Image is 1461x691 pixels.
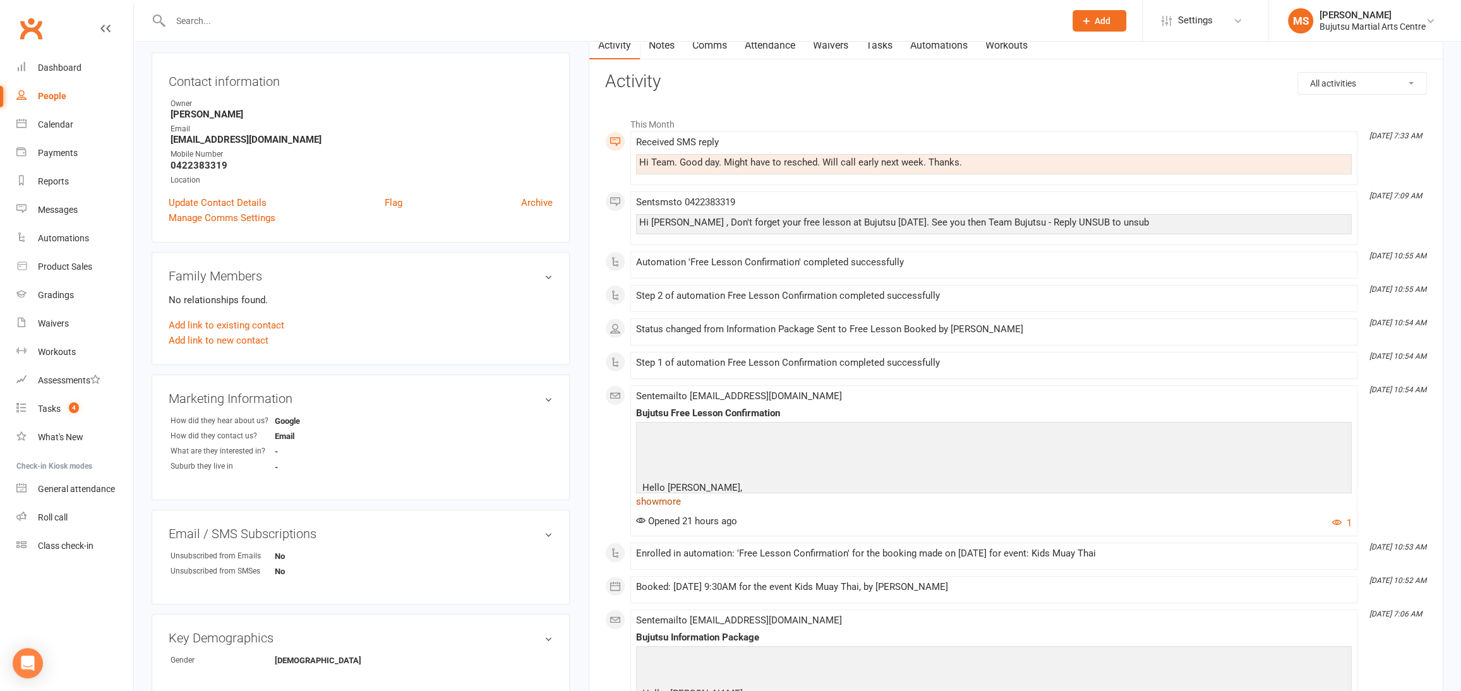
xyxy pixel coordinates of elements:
a: show more [636,493,1352,510]
strong: - [275,447,347,456]
div: Automations [38,233,89,243]
a: Gradings [16,281,133,309]
strong: 0422383319 [171,160,553,171]
a: Automations [901,31,977,60]
div: Booked: [DATE] 9:30AM for the event Kids Muay Thai, by [PERSON_NAME] [636,582,1352,592]
h3: Key Demographics [169,631,553,645]
div: Received SMS reply [636,137,1352,148]
span: Add [1095,16,1110,26]
a: Assessments [16,366,133,395]
strong: No [275,551,347,561]
i: [DATE] 10:55 AM [1369,251,1426,260]
a: Add link to existing contact [169,318,284,333]
h3: Contact information [169,69,553,88]
button: Add [1073,10,1126,32]
div: Bujutsu Free Lesson Confirmation [636,408,1352,419]
div: How did they hear about us? [171,415,275,427]
a: Product Sales [16,253,133,281]
h3: Marketing Information [169,392,553,406]
i: [DATE] 10:53 AM [1369,543,1426,551]
span: Sent email to [EMAIL_ADDRESS][DOMAIN_NAME] [636,615,842,626]
div: Open Intercom Messenger [13,648,43,678]
a: Waivers [16,309,133,338]
i: [DATE] 10:54 AM [1369,385,1426,394]
i: [DATE] 7:06 AM [1369,610,1422,618]
div: Enrolled in automation: 'Free Lesson Confirmation' for the booking made on [DATE] for event: Kids... [636,548,1352,559]
a: Attendance [736,31,804,60]
a: Workouts [16,338,133,366]
div: Location [171,174,553,186]
div: Roll call [38,512,68,522]
div: Workouts [38,347,76,357]
a: Payments [16,139,133,167]
strong: Email [275,431,347,441]
span: Opened 21 hours ago [636,515,737,527]
span: Settings [1178,6,1213,35]
a: Clubworx [15,13,47,44]
li: This Month [605,111,1427,131]
i: [DATE] 10:54 AM [1369,318,1426,327]
div: Bujutsu Information Package [636,632,1352,643]
h3: Activity [605,72,1427,92]
div: Gradings [38,290,74,300]
div: Unsubscribed from Emails [171,550,275,562]
a: Flag [385,195,402,210]
a: General attendance kiosk mode [16,475,133,503]
div: Status changed from Information Package Sent to Free Lesson Booked by [PERSON_NAME] [636,324,1352,335]
div: Product Sales [38,261,92,272]
div: Suburb they live in [171,460,275,472]
div: How did they contact us? [171,430,275,442]
a: Waivers [804,31,857,60]
span: Sent email to [EMAIL_ADDRESS][DOMAIN_NAME] [636,390,842,402]
div: Step 1 of automation Free Lesson Confirmation completed successfully [636,358,1352,368]
strong: Google [275,416,347,426]
div: Unsubscribed from SMSes [171,565,275,577]
strong: [EMAIL_ADDRESS][DOMAIN_NAME] [171,134,553,145]
div: Step 2 of automation Free Lesson Confirmation completed successfully [636,291,1352,301]
a: Reports [16,167,133,196]
div: [PERSON_NAME] [1320,9,1426,21]
p: No relationships found. [169,292,553,308]
input: Search... [167,12,1056,30]
a: Tasks 4 [16,395,133,423]
a: Dashboard [16,54,133,82]
strong: [DEMOGRAPHIC_DATA] [275,656,361,665]
span: , [740,482,742,493]
div: Dashboard [38,63,81,73]
div: People [38,91,66,101]
a: Activity [589,31,640,60]
a: Archive [521,195,553,210]
a: Calendar [16,111,133,139]
div: General attendance [38,484,115,494]
i: [DATE] 10:52 AM [1369,576,1426,585]
div: Class check-in [38,541,93,551]
i: [DATE] 10:55 AM [1369,285,1426,294]
i: [DATE] 7:33 AM [1369,131,1422,140]
a: Manage Comms Settings [169,210,275,225]
div: Reports [38,176,69,186]
a: Roll call [16,503,133,532]
div: Payments [38,148,78,158]
a: Class kiosk mode [16,532,133,560]
a: Add link to new contact [169,333,268,348]
div: Tasks [38,404,61,414]
a: What's New [16,423,133,452]
div: Assessments [38,375,100,385]
button: 1 [1332,515,1352,531]
div: What's New [38,432,83,442]
p: Hello [PERSON_NAME] [639,480,1349,498]
strong: No [275,567,347,576]
strong: - [275,462,347,472]
div: Automation 'Free Lesson Confirmation' completed successfully [636,257,1352,268]
a: Workouts [977,31,1037,60]
a: Comms [683,31,736,60]
a: Tasks [857,31,901,60]
div: What are they interested in? [171,445,275,457]
a: Update Contact Details [169,195,267,210]
strong: [PERSON_NAME] [171,109,553,120]
div: Gender [171,654,275,666]
div: Hi Team. Good day. Might have to resched. Will call early next week. Thanks. [639,157,1349,168]
i: [DATE] 7:09 AM [1369,191,1422,200]
a: Automations [16,224,133,253]
div: MS [1288,8,1313,33]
